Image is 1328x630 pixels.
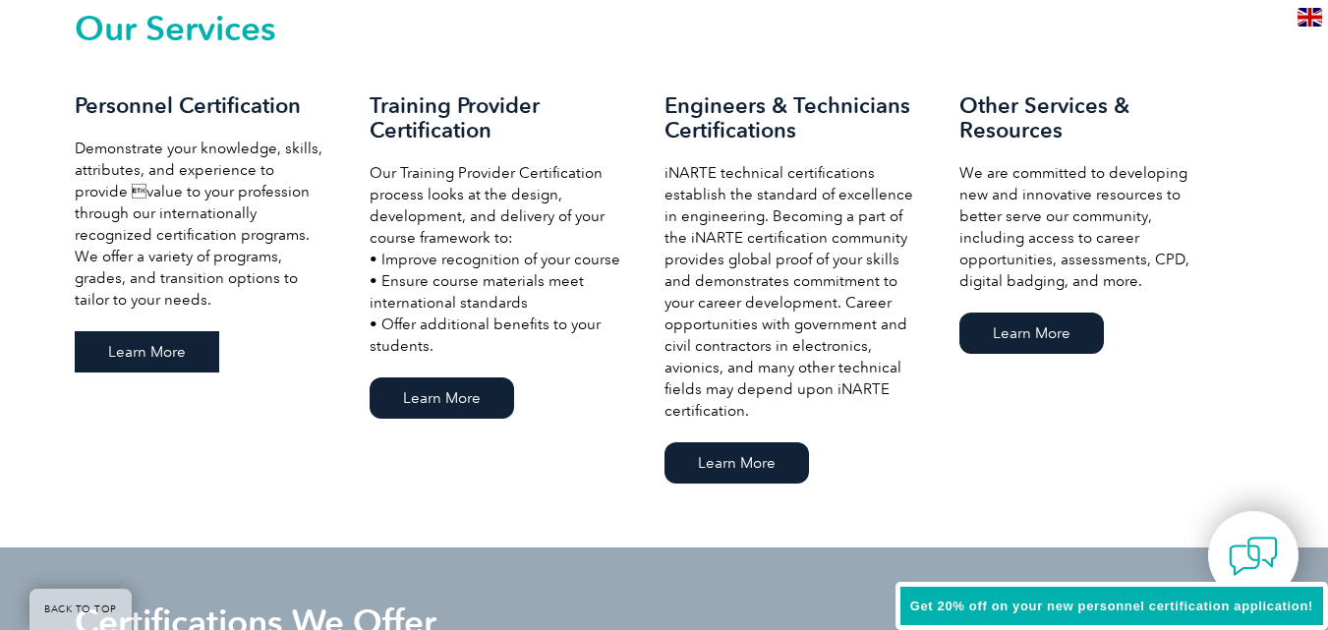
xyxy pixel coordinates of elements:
[959,93,1215,143] h3: Other Services & Resources
[75,13,1254,44] h2: Our Services
[959,313,1104,354] a: Learn More
[1298,8,1322,27] img: en
[75,138,330,311] p: Demonstrate your knowledge, skills, attributes, and experience to provide value to your professi...
[910,599,1313,613] span: Get 20% off on your new personnel certification application!
[959,162,1215,292] p: We are committed to developing new and innovative resources to better serve our community, includ...
[29,589,132,630] a: BACK TO TOP
[370,93,625,143] h3: Training Provider Certification
[75,331,219,372] a: Learn More
[370,162,625,357] p: Our Training Provider Certification process looks at the design, development, and delivery of you...
[664,442,809,484] a: Learn More
[75,93,330,118] h3: Personnel Certification
[370,377,514,419] a: Learn More
[1229,532,1278,581] img: contact-chat.png
[664,162,920,422] p: iNARTE technical certifications establish the standard of excellence in engineering. Becoming a p...
[664,93,920,143] h3: Engineers & Technicians Certifications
